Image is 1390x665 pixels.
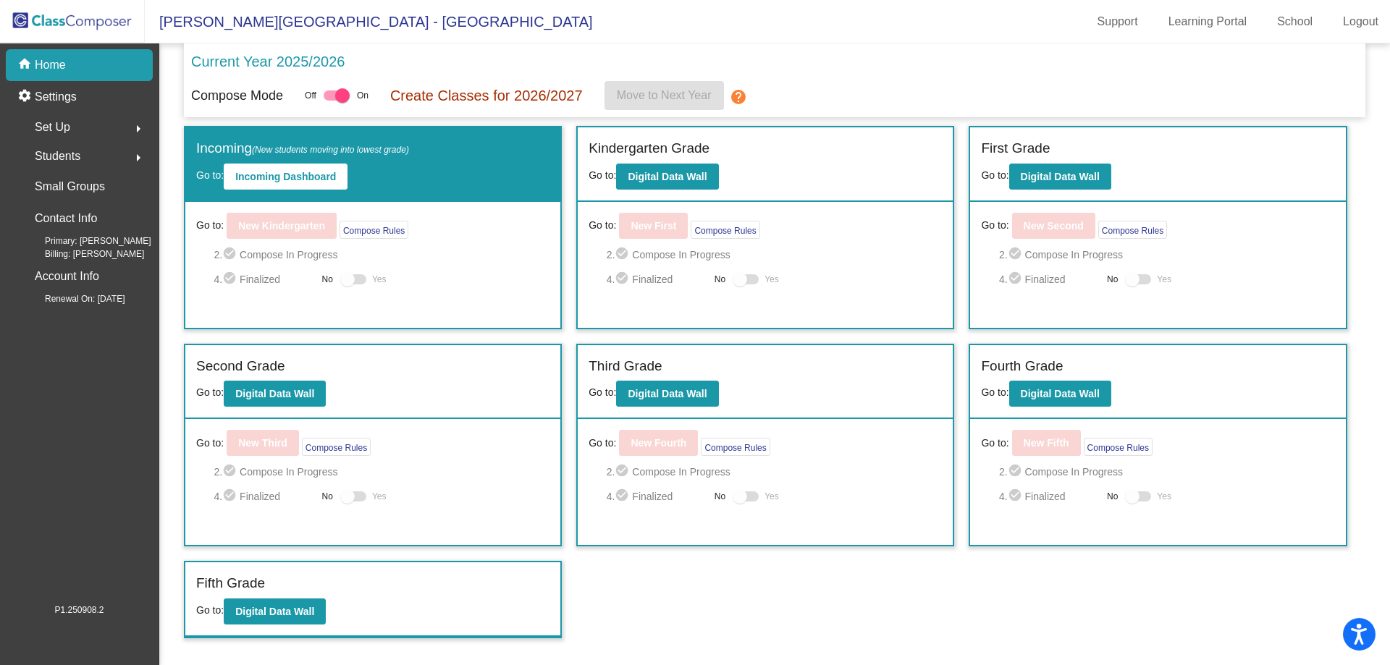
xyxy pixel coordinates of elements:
[1157,271,1171,288] span: Yes
[214,463,549,480] span: 2. Compose In Progress
[1024,220,1084,232] b: New Second
[981,356,1063,377] label: Fourth Grade
[1157,488,1171,505] span: Yes
[390,85,583,106] p: Create Classes for 2026/2027
[691,221,759,239] button: Compose Rules
[196,356,285,377] label: Second Grade
[1265,10,1324,33] a: School
[35,56,66,74] p: Home
[35,177,105,197] p: Small Groups
[227,213,337,239] button: New Kindergarten
[238,220,325,232] b: New Kindergarten
[196,436,224,451] span: Go to:
[615,488,632,505] mat-icon: check_circle
[238,437,287,449] b: New Third
[22,234,151,247] span: Primary: [PERSON_NAME]
[981,386,1008,398] span: Go to:
[130,149,147,166] mat-icon: arrow_right
[35,146,80,166] span: Students
[981,169,1008,181] span: Go to:
[222,246,240,263] mat-icon: check_circle
[357,89,368,102] span: On
[305,89,316,102] span: Off
[214,488,314,505] span: 4. Finalized
[1008,488,1025,505] mat-icon: check_circle
[619,213,688,239] button: New First
[616,381,718,407] button: Digital Data Wall
[196,138,409,159] label: Incoming
[222,463,240,480] mat-icon: check_circle
[1024,437,1069,449] b: New Fifth
[322,490,333,503] span: No
[224,164,347,190] button: Incoming Dashboard
[615,246,632,263] mat-icon: check_circle
[981,138,1050,159] label: First Grade
[1021,171,1100,182] b: Digital Data Wall
[224,598,326,624] button: Digital Data Wall
[227,430,299,456] button: New Third
[130,120,147,137] mat-icon: arrow_right
[35,88,77,106] p: Settings
[631,220,676,232] b: New First
[302,438,371,456] button: Compose Rules
[222,271,240,288] mat-icon: check_circle
[196,573,265,594] label: Fifth Grade
[372,271,387,288] span: Yes
[1107,273,1118,286] span: No
[999,463,1335,480] span: 2. Compose In Progress
[1084,438,1153,456] button: Compose Rules
[235,388,314,399] b: Digital Data Wall
[145,10,593,33] span: [PERSON_NAME][GEOGRAPHIC_DATA] - [GEOGRAPHIC_DATA]
[631,437,686,449] b: New Fourth
[999,488,1100,505] span: 4. Finalized
[605,81,724,110] button: Move to Next Year
[589,218,616,233] span: Go to:
[322,273,333,286] span: No
[617,89,712,101] span: Move to Next Year
[589,356,662,377] label: Third Grade
[372,488,387,505] span: Yes
[615,463,632,480] mat-icon: check_circle
[1021,388,1100,399] b: Digital Data Wall
[764,271,779,288] span: Yes
[17,56,35,74] mat-icon: home
[196,218,224,233] span: Go to:
[607,463,943,480] span: 2. Compose In Progress
[1012,430,1081,456] button: New Fifth
[1009,381,1111,407] button: Digital Data Wall
[764,488,779,505] span: Yes
[589,386,616,398] span: Go to:
[340,221,408,239] button: Compose Rules
[628,171,707,182] b: Digital Data Wall
[1086,10,1150,33] a: Support
[607,271,707,288] span: 4. Finalized
[35,208,97,229] p: Contact Info
[1157,10,1259,33] a: Learning Portal
[17,88,35,106] mat-icon: settings
[981,436,1008,451] span: Go to:
[22,247,144,261] span: Billing: [PERSON_NAME]
[1008,463,1025,480] mat-icon: check_circle
[619,430,698,456] button: New Fourth
[1012,213,1095,239] button: New Second
[214,246,549,263] span: 2. Compose In Progress
[252,145,409,155] span: (New students moving into lowest grade)
[981,218,1008,233] span: Go to:
[1009,164,1111,190] button: Digital Data Wall
[615,271,632,288] mat-icon: check_circle
[196,604,224,616] span: Go to:
[589,436,616,451] span: Go to:
[628,388,707,399] b: Digital Data Wall
[196,169,224,181] span: Go to:
[196,386,224,398] span: Go to:
[22,292,125,305] span: Renewal On: [DATE]
[715,490,725,503] span: No
[235,171,336,182] b: Incoming Dashboard
[616,164,718,190] button: Digital Data Wall
[191,86,283,106] p: Compose Mode
[607,246,943,263] span: 2. Compose In Progress
[35,117,70,137] span: Set Up
[607,488,707,505] span: 4. Finalized
[224,381,326,407] button: Digital Data Wall
[1331,10,1390,33] a: Logout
